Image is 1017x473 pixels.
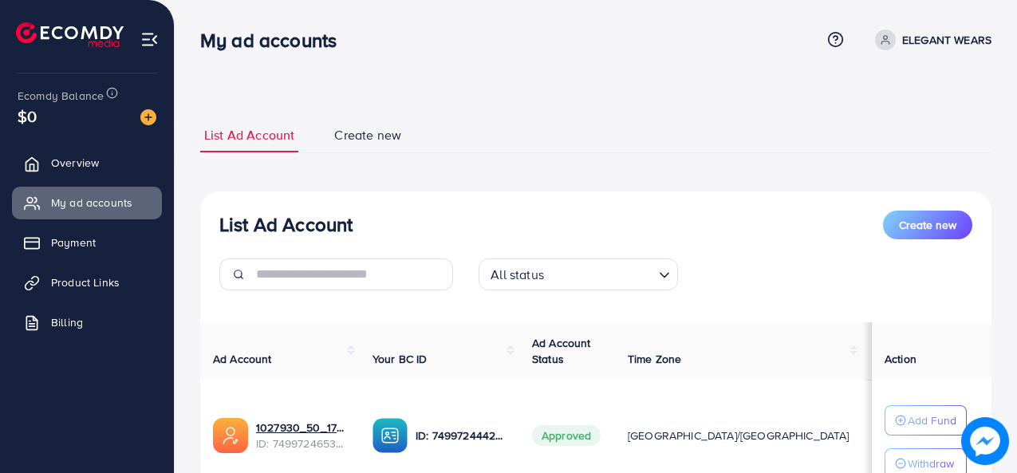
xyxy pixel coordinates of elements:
span: Ad Account Status [532,335,591,367]
button: Create new [883,211,972,239]
img: image [961,417,1009,465]
span: Create new [334,126,401,144]
button: Add Fund [885,405,967,436]
a: Overview [12,147,162,179]
span: [GEOGRAPHIC_DATA]/[GEOGRAPHIC_DATA] [628,428,849,443]
img: ic-ba-acc.ded83a64.svg [373,418,408,453]
div: Search for option [479,258,678,290]
a: My ad accounts [12,187,162,219]
span: All status [487,263,547,286]
p: ID: 7499724442453671952 [416,426,507,445]
span: Action [885,351,916,367]
span: Billing [51,314,83,330]
a: 1027930_50_1746165728805 [256,420,347,436]
a: ELEGANT WEARS [869,30,991,50]
span: Payment [51,235,96,250]
span: List Ad Account [204,126,294,144]
span: Create new [899,217,956,233]
h3: List Ad Account [219,213,353,236]
span: Your BC ID [373,351,428,367]
span: Product Links [51,274,120,290]
p: Withdraw [908,454,954,473]
span: Time Zone [628,351,681,367]
span: My ad accounts [51,195,132,211]
img: image [140,109,156,125]
a: Billing [12,306,162,338]
p: ELEGANT WEARS [902,30,991,49]
a: Payment [12,227,162,258]
div: <span class='underline'>1027930_50_1746165728805</span></br>7499724653854818305 [256,420,347,452]
span: Approved [532,425,601,446]
input: Search for option [549,260,652,286]
span: Ecomdy Balance [18,88,104,104]
span: $0 [18,104,37,128]
img: logo [16,22,124,47]
p: Add Fund [908,411,956,430]
span: ID: 7499724653854818305 [256,436,347,451]
img: menu [140,30,159,49]
h3: My ad accounts [200,29,349,52]
span: Ad Account [213,351,272,367]
img: ic-ads-acc.e4c84228.svg [213,418,248,453]
a: Product Links [12,266,162,298]
span: Overview [51,155,99,171]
